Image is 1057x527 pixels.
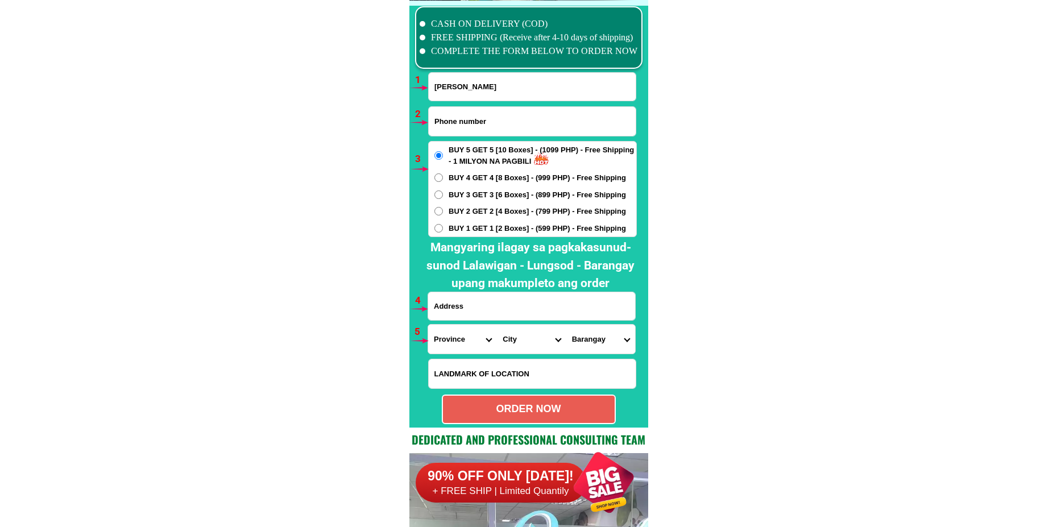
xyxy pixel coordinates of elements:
[429,73,636,101] input: Input full_name
[415,73,428,88] h6: 1
[428,292,635,320] input: Input address
[429,359,636,388] input: Input LANDMARKOFLOCATION
[497,325,566,354] select: Select district
[420,31,638,44] li: FREE SHIPPING (Receive after 4-10 days of shipping)
[420,44,638,58] li: COMPLETE THE FORM BELOW TO ORDER NOW
[449,189,626,201] span: BUY 3 GET 3 [6 Boxes] - (899 PHP) - Free Shipping
[434,151,443,160] input: BUY 5 GET 5 [10 Boxes] - (1099 PHP) - Free Shipping - 1 MILYON NA PAGBILI
[418,239,643,293] h2: Mangyaring ilagay sa pagkakasunud-sunod Lalawigan - Lungsod - Barangay upang makumpleto ang order
[416,468,586,485] h6: 90% OFF ONLY [DATE]!
[415,152,428,167] h6: 3
[434,173,443,182] input: BUY 4 GET 4 [8 Boxes] - (999 PHP) - Free Shipping
[434,190,443,199] input: BUY 3 GET 3 [6 Boxes] - (899 PHP) - Free Shipping
[414,325,428,339] h6: 5
[566,325,635,354] select: Select commune
[415,293,428,308] h6: 4
[409,431,648,448] h2: Dedicated and professional consulting team
[416,485,586,497] h6: + FREE SHIP | Limited Quantily
[429,107,636,136] input: Input phone_number
[449,223,626,234] span: BUY 1 GET 1 [2 Boxes] - (599 PHP) - Free Shipping
[443,401,615,417] div: ORDER NOW
[415,107,428,122] h6: 2
[420,17,638,31] li: CASH ON DELIVERY (COD)
[449,144,636,167] span: BUY 5 GET 5 [10 Boxes] - (1099 PHP) - Free Shipping - 1 MILYON NA PAGBILI
[434,224,443,233] input: BUY 1 GET 1 [2 Boxes] - (599 PHP) - Free Shipping
[434,207,443,215] input: BUY 2 GET 2 [4 Boxes] - (799 PHP) - Free Shipping
[449,172,626,184] span: BUY 4 GET 4 [8 Boxes] - (999 PHP) - Free Shipping
[449,206,626,217] span: BUY 2 GET 2 [4 Boxes] - (799 PHP) - Free Shipping
[428,325,497,354] select: Select province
